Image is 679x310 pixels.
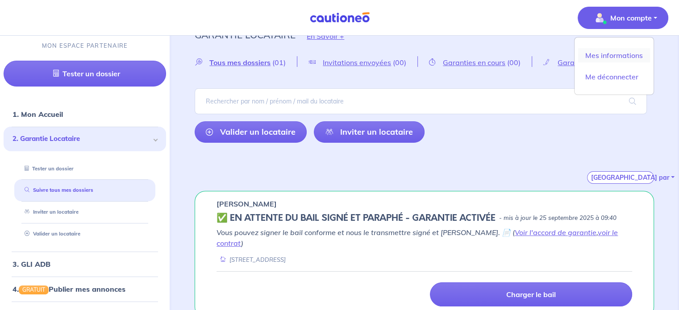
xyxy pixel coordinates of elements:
a: Tester un dossier [21,165,74,172]
a: Valider un locataire [195,121,307,143]
div: 1. Mon Accueil [4,106,166,124]
p: Charger le bail [506,290,556,299]
a: Tester un dossier [4,61,166,87]
a: Mes informations [578,48,650,62]
span: Invitations envoyées [323,58,391,67]
a: Tous mes dossiers(01) [195,58,297,66]
a: Invitations envoyées(00) [297,58,417,66]
a: Me déconnecter [578,70,650,84]
img: illu_account_valid_menu.svg [592,11,607,25]
div: Inviter un locataire [14,205,155,220]
div: Valider un locataire [14,227,155,242]
p: Mon compte [610,12,652,23]
span: Garanties signées [558,58,618,67]
p: MON ESPACE PARTENAIRE [42,42,128,50]
a: 1. Mon Accueil [12,110,63,119]
span: search [618,89,647,114]
a: 3. GLI ADB [12,260,50,269]
div: state: CONTRACT-SIGNED, Context: FINISHED,IS-GL-CAUTION [217,213,632,223]
span: Garanties en cours [443,58,505,67]
a: Garanties en cours(00) [418,58,532,66]
span: (00) [507,58,521,67]
span: Tous mes dossiers [209,58,271,67]
a: 4.GRATUITPublier mes annonces [12,285,125,293]
div: 2. Garantie Locataire [4,127,166,152]
a: Valider un locataire [21,231,80,237]
div: 3. GLI ADB [4,255,166,273]
a: Voir l'accord de garantie [515,228,596,237]
div: Suivre tous mes dossiers [14,183,155,198]
button: illu_account_valid_menu.svgMon compte [578,7,668,29]
div: 4.GRATUITPublier mes annonces [4,280,166,298]
a: Charger le bail [430,282,632,306]
p: [PERSON_NAME] [217,198,277,209]
a: Inviter un locataire [314,121,424,143]
span: 2. Garantie Locataire [12,134,150,145]
a: Suivre tous mes dossiers [21,187,93,194]
img: Cautioneo [306,12,373,23]
p: - mis à jour le 25 septembre 2025 à 09:40 [499,214,617,223]
div: illu_account_valid_menu.svgMon compte [574,37,654,95]
div: [STREET_ADDRESS] [217,256,286,264]
em: Vous pouvez signer le bail conforme et nous le transmettre signé et [PERSON_NAME]. 📄 ( , ) [217,228,618,248]
button: En Savoir + [296,23,355,49]
button: [GEOGRAPHIC_DATA] par [587,171,654,184]
h5: ✅️️️ EN ATTENTE DU BAIL SIGNÉ ET PARAPHÉ - GARANTIE ACTIVÉE [217,213,496,223]
input: Rechercher par nom / prénom / mail du locataire [195,88,647,114]
span: (00) [393,58,406,67]
a: Garanties signées(01) [532,58,644,66]
span: (01) [272,58,286,67]
div: Tester un dossier [14,161,155,176]
a: Inviter un locataire [21,209,79,215]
